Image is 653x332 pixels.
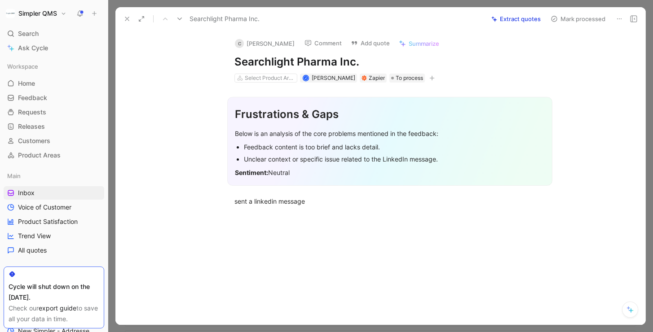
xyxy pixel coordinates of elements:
button: C[PERSON_NAME] [231,37,299,50]
div: New Simpler [4,264,104,278]
a: Ask Cycle [4,41,104,55]
a: Product Satisfaction [4,215,104,228]
a: Requests [4,105,104,119]
img: Simpler QMS [6,9,15,18]
div: J [303,75,308,80]
span: Releases [18,122,45,131]
a: All quotes [4,244,104,257]
div: Neutral [235,168,545,177]
span: Ask Cycle [18,43,48,53]
a: Releases [4,120,104,133]
button: Simpler QMSSimpler QMS [4,7,69,20]
a: Feedback [4,91,104,105]
a: Inbox [4,186,104,200]
span: Product Areas [18,151,61,160]
div: Workspace [4,60,104,73]
div: Main [4,169,104,183]
div: Search [4,27,104,40]
span: Summarize [409,39,439,48]
span: Inbox [18,188,35,197]
strong: Sentiment: [235,169,268,176]
div: Unclear context or specific issue related to the LinkedIn message. [244,154,545,164]
h1: Searchlight Pharma Inc. [234,55,545,69]
span: Trend View [18,232,51,240]
div: Feedback content is too brief and lacks detail. [244,142,545,152]
div: To process [389,74,425,83]
span: Search [18,28,39,39]
a: Trend View [4,229,104,243]
span: [PERSON_NAME] [312,74,355,81]
button: Extract quotes [487,13,545,25]
button: Comment [300,37,346,49]
div: Cycle will shut down on the [DATE]. [9,281,99,303]
button: Mark processed [547,13,609,25]
div: MainInboxVoice of CustomerProduct SatisfactionTrend ViewAll quotes [4,169,104,257]
span: Feedback [18,93,47,102]
div: Frustrations & Gaps [235,106,545,122]
div: Check our to save all your data in time. [9,303,99,324]
a: Voice of Customer [4,201,104,214]
span: Main [7,171,21,180]
span: Workspace [7,62,38,71]
button: Summarize [395,37,443,50]
div: Zapier [369,74,385,83]
span: Voice of Customer [18,203,71,212]
div: C [235,39,244,48]
span: Customers [18,136,50,145]
span: Searchlight Pharma Inc. [190,13,260,24]
span: To process [396,74,423,83]
div: Below is an analysis of the core problems mentioned in the feedback: [235,129,545,138]
a: Product Areas [4,149,104,162]
a: export guide [39,304,76,312]
span: Requests [18,108,46,117]
a: Home [4,77,104,90]
span: Home [18,79,35,88]
div: Select Product Areas [245,74,295,83]
div: sent a linkedin message [234,197,545,206]
span: All quotes [18,246,47,255]
a: Customers [4,134,104,148]
h1: Simpler QMS [18,9,57,17]
button: Add quote [347,37,394,49]
span: Product Satisfaction [18,217,78,226]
